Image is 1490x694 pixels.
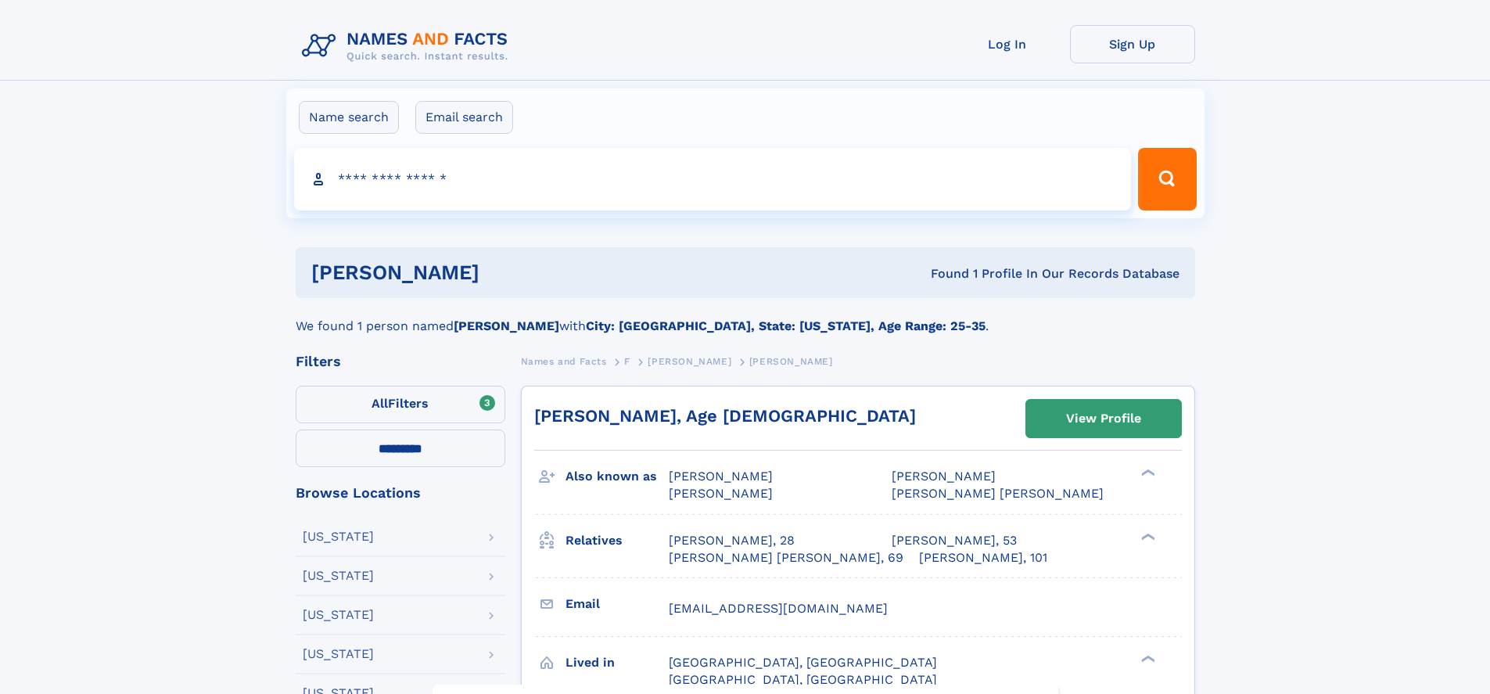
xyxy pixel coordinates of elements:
[669,469,773,484] span: [PERSON_NAME]
[565,463,669,490] h3: Also known as
[311,263,706,282] h1: [PERSON_NAME]
[454,318,559,333] b: [PERSON_NAME]
[669,486,773,501] span: [PERSON_NAME]
[945,25,1070,63] a: Log In
[534,406,916,426] a: [PERSON_NAME], Age [DEMOGRAPHIC_DATA]
[303,648,374,660] div: [US_STATE]
[565,591,669,617] h3: Email
[296,25,521,67] img: Logo Names and Facts
[296,386,505,423] label: Filters
[892,486,1104,501] span: [PERSON_NAME] [PERSON_NAME]
[294,148,1132,210] input: search input
[669,655,937,670] span: [GEOGRAPHIC_DATA], [GEOGRAPHIC_DATA]
[705,265,1179,282] div: Found 1 Profile In Our Records Database
[1137,468,1156,478] div: ❯
[586,318,986,333] b: City: [GEOGRAPHIC_DATA], State: [US_STATE], Age Range: 25-35
[372,396,388,411] span: All
[624,351,630,371] a: F
[303,530,374,543] div: [US_STATE]
[669,672,937,687] span: [GEOGRAPHIC_DATA], [GEOGRAPHIC_DATA]
[1137,653,1156,663] div: ❯
[296,486,505,500] div: Browse Locations
[892,532,1017,549] a: [PERSON_NAME], 53
[648,351,731,371] a: [PERSON_NAME]
[1026,400,1181,437] a: View Profile
[521,351,607,371] a: Names and Facts
[669,549,903,566] a: [PERSON_NAME] [PERSON_NAME], 69
[1066,401,1141,437] div: View Profile
[299,101,399,134] label: Name search
[892,469,996,484] span: [PERSON_NAME]
[669,601,888,616] span: [EMAIL_ADDRESS][DOMAIN_NAME]
[303,609,374,621] div: [US_STATE]
[303,570,374,582] div: [US_STATE]
[1137,531,1156,541] div: ❯
[296,354,505,369] div: Filters
[565,527,669,554] h3: Relatives
[415,101,513,134] label: Email search
[669,532,795,549] a: [PERSON_NAME], 28
[1138,148,1196,210] button: Search Button
[1070,25,1195,63] a: Sign Up
[296,298,1195,336] div: We found 1 person named with .
[624,356,630,367] span: F
[648,356,731,367] span: [PERSON_NAME]
[749,356,833,367] span: [PERSON_NAME]
[565,649,669,676] h3: Lived in
[919,549,1047,566] a: [PERSON_NAME], 101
